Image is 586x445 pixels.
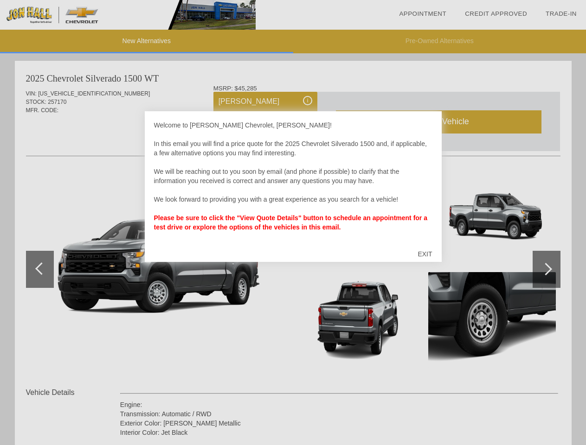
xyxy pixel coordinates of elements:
div: EXIT [408,240,441,268]
div: Welcome to [PERSON_NAME] Chevrolet, [PERSON_NAME]! In this email you will find a price quote for ... [154,121,432,241]
a: Trade-In [546,10,577,17]
a: Appointment [399,10,446,17]
a: Credit Approved [465,10,527,17]
strong: Please be sure to click the "View Quote Details" button to schedule an appointment for a test dri... [154,214,427,231]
